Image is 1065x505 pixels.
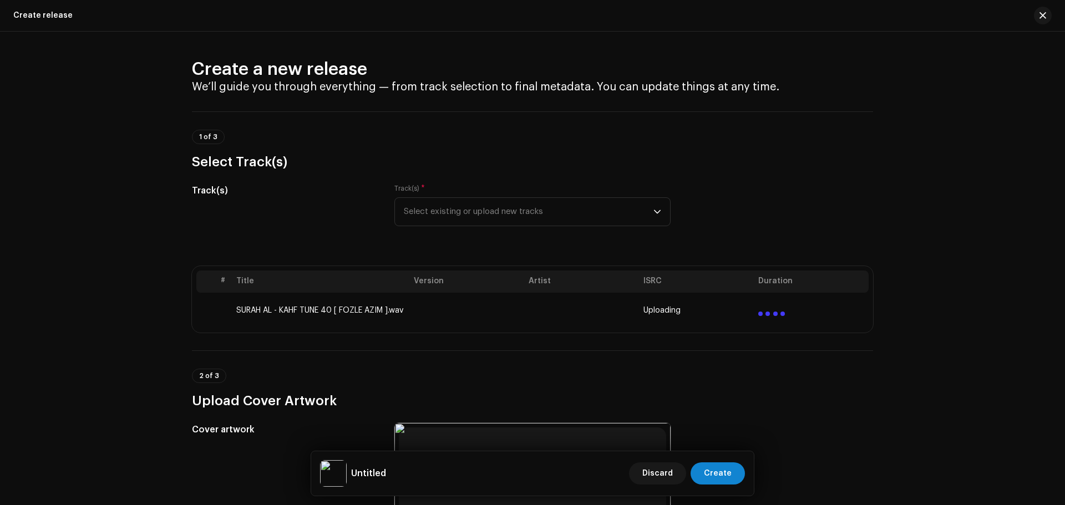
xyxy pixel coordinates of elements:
h5: Untitled [351,467,386,480]
label: Track(s) [394,184,425,193]
h5: Track(s) [192,184,377,197]
span: Discard [642,462,673,484]
span: Select existing or upload new tracks [404,198,653,226]
th: Artist [524,271,639,293]
h4: We’ll guide you through everything — from track selection to final metadata. You can update thing... [192,80,873,94]
h3: Select Track(s) [192,153,873,171]
h2: Create a new release [192,58,873,80]
th: Duration [754,271,869,293]
div: dropdown trigger [653,198,661,226]
h5: Cover artwork [192,423,377,436]
button: Discard [629,462,686,484]
img: e718eafd-44e7-4415-9b8d-ee773da3ff71 [320,460,347,487]
button: Create [691,462,745,484]
td: SURAH AL - KAHF TUNE 40 [ FOZLE AZIM ].wav [232,293,409,328]
th: # [214,271,232,293]
span: Uploading [643,306,681,315]
th: Version [409,271,524,293]
th: ISRC [639,271,754,293]
span: 1 of 3 [199,134,217,140]
th: Title [232,271,409,293]
h3: Upload Cover Artwork [192,392,873,410]
span: Create [704,462,732,484]
span: 2 of 3 [199,373,219,379]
